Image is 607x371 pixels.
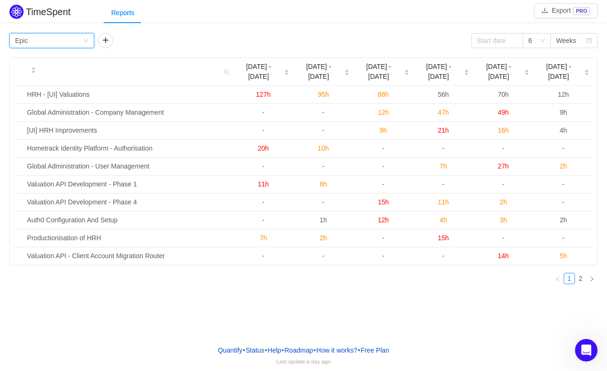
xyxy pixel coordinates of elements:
[344,72,349,75] i: icon: caret-down
[558,91,569,98] span: 12h
[589,276,595,282] i: icon: right
[378,216,389,224] span: 12h
[498,109,509,116] span: 49h
[313,346,316,354] span: •
[524,68,529,71] i: icon: caret-up
[564,273,575,284] li: 1
[464,72,469,75] i: icon: caret-down
[98,33,113,48] button: icon: plus
[344,68,349,71] i: icon: caret-up
[500,216,507,224] span: 3h
[284,68,289,71] i: icon: caret-up
[262,109,264,116] span: -
[316,343,358,357] button: How it works?
[318,144,328,152] span: 10h
[562,198,565,206] span: -
[575,273,586,284] a: 2
[237,62,280,82] span: [DATE] - [DATE]
[560,216,567,224] span: 2h
[438,126,449,134] span: 21h
[26,7,71,17] h2: TimeSpent
[438,109,449,116] span: 47h
[23,86,233,104] td: HRH - [UI] Valuations
[382,234,385,242] span: -
[560,162,567,170] span: 2h
[322,198,325,206] span: -
[31,69,36,72] i: icon: caret-down
[584,68,590,75] div: Sort
[540,38,545,44] i: icon: down
[320,216,327,224] span: 1h
[31,66,36,72] div: Sort
[438,234,449,242] span: 15h
[404,68,410,75] div: Sort
[378,109,389,116] span: 12h
[322,109,325,116] span: -
[560,109,567,116] span: 9h
[322,252,325,260] span: -
[320,234,327,242] span: 2h
[243,346,245,354] span: •
[378,198,389,206] span: 15h
[23,140,233,158] td: Hometrack Identity Platform - Authorisation
[417,62,460,82] span: [DATE] - [DATE]
[360,343,390,357] button: Free Plan
[267,343,282,357] a: Help
[442,144,444,152] span: -
[284,343,314,357] a: Roadmap
[502,234,505,242] span: -
[282,346,284,354] span: •
[584,68,590,71] i: icon: caret-up
[528,34,532,48] div: 6
[31,66,36,69] i: icon: caret-up
[537,62,580,82] span: [DATE] - [DATE]
[262,126,264,134] span: -
[562,144,565,152] span: -
[498,252,509,260] span: 14h
[357,62,400,82] span: [DATE] - [DATE]
[556,34,576,48] div: Weeks
[23,247,233,265] td: Valuation API - Client Account Migration Router
[344,68,350,75] div: Sort
[382,162,385,170] span: -
[318,91,328,98] span: 95h
[260,234,267,242] span: 7h
[575,339,598,362] iframe: Intercom live chat
[9,5,24,19] img: Quantify logo
[477,62,520,82] span: [DATE] - [DATE]
[438,198,449,206] span: 11h
[258,144,269,152] span: 20h
[23,194,233,211] td: Valuation API Development - Phase 4
[464,68,469,75] div: Sort
[306,358,330,364] span: a day ago
[258,180,269,188] span: 11h
[284,68,289,75] div: Sort
[440,162,447,170] span: 7h
[83,38,89,44] i: icon: down
[15,34,28,48] div: Epic
[404,72,409,75] i: icon: caret-down
[358,346,360,354] span: •
[23,211,233,229] td: Auth0 Configuration And Setup
[104,2,142,24] div: Reports
[440,216,447,224] span: 4h
[217,343,243,357] a: Quantify
[276,358,330,364] span: Last update:
[498,162,509,170] span: 27h
[438,91,449,98] span: 56h
[284,72,289,75] i: icon: caret-down
[502,144,505,152] span: -
[23,176,233,194] td: Valuation API Development - Phase 1
[262,252,264,260] span: -
[245,343,265,357] a: Status
[502,180,505,188] span: -
[586,273,598,284] li: Next Page
[560,252,567,260] span: 5h
[220,58,233,85] i: icon: search
[471,33,523,48] input: Start date
[23,158,233,176] td: Global Administration - User Management
[562,234,565,242] span: -
[552,273,564,284] li: Previous Page
[23,122,233,140] td: [UI] HRH Improvements
[575,273,586,284] li: 2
